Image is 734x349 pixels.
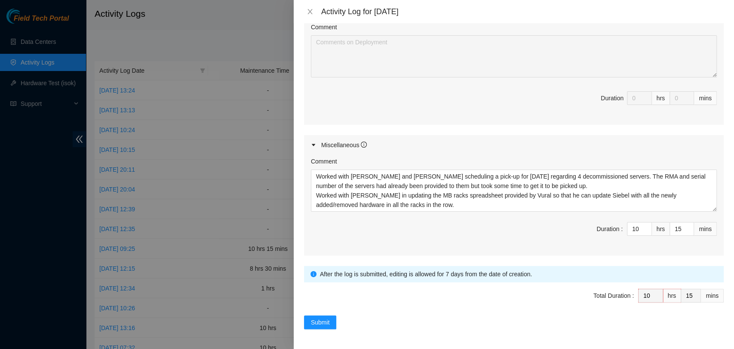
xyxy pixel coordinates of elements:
label: Comment [311,22,337,32]
div: Miscellaneous info-circle [304,135,724,155]
textarea: Comment [311,170,717,212]
div: hrs [652,91,670,105]
span: info-circle [361,142,367,148]
button: Close [304,8,316,16]
span: info-circle [310,271,316,277]
div: Activity Log for [DATE] [321,7,724,16]
span: Submit [311,318,330,327]
span: caret-right [311,142,316,148]
div: hrs [663,289,681,303]
span: close [307,8,313,15]
div: mins [694,91,717,105]
div: Total Duration : [593,291,634,300]
div: mins [694,222,717,236]
button: Submit [304,315,337,329]
div: Duration : [596,224,623,234]
div: mins [701,289,724,303]
div: hrs [652,222,670,236]
label: Comment [311,157,337,166]
div: Miscellaneous [321,140,367,150]
div: Duration [601,93,623,103]
div: After the log is submitted, editing is allowed for 7 days from the date of creation. [320,269,717,279]
textarea: Comment [311,35,717,77]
